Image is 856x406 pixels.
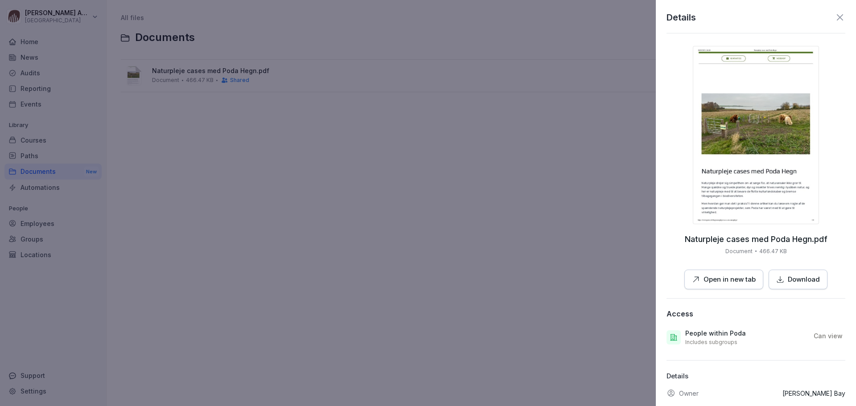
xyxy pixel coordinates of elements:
[667,11,696,24] p: Details
[725,247,753,255] p: Document
[685,235,827,244] p: Naturpleje cases med Poda Hegn.pdf
[684,270,763,290] button: Open in new tab
[693,46,819,224] img: thumbnail
[769,270,827,290] button: Download
[704,275,756,285] p: Open in new tab
[814,332,843,340] p: Can view
[759,247,787,255] p: 466.47 KB
[782,389,845,398] p: [PERSON_NAME] Bay
[667,309,693,318] div: Access
[685,339,737,346] p: Includes subgroups
[667,371,845,381] p: Details
[788,275,820,285] p: Download
[685,329,746,338] p: People within Poda
[679,389,699,398] p: Owner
